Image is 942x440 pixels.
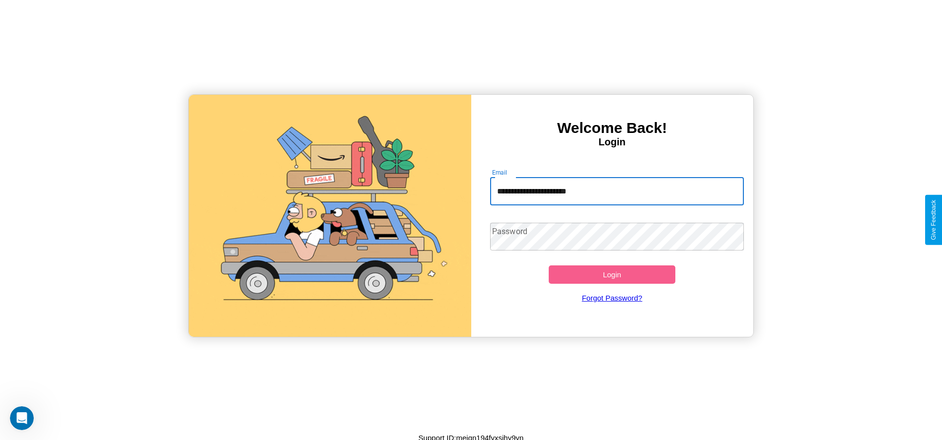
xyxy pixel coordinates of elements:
label: Email [492,168,507,177]
h3: Welcome Back! [471,120,753,136]
button: Login [549,265,676,284]
a: Forgot Password? [485,284,739,312]
h4: Login [471,136,753,148]
div: Give Feedback [930,200,937,240]
img: gif [189,95,471,337]
iframe: Intercom live chat [10,406,34,430]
